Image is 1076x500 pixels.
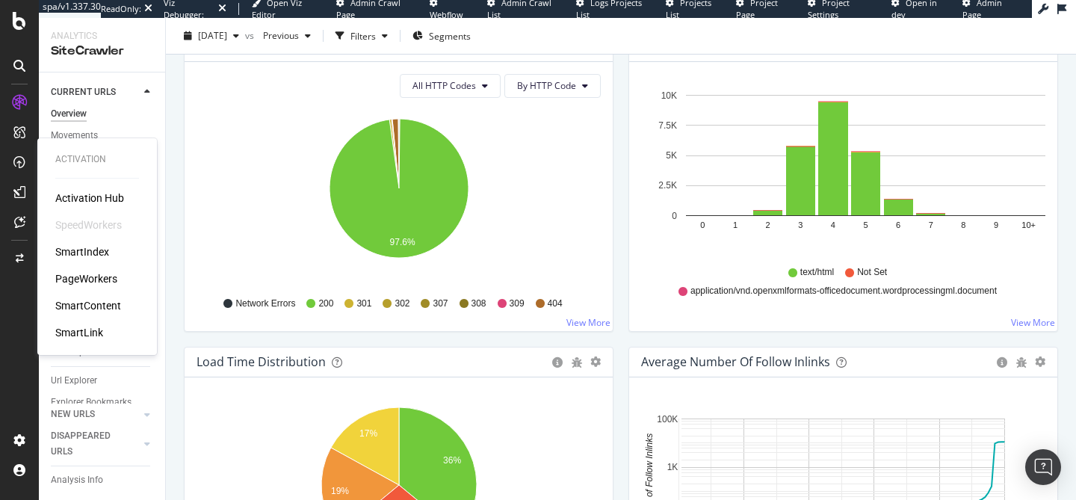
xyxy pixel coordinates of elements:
[690,285,997,297] span: application/vnd.openxmlformats-officedocument.wordprocessingml.document
[641,354,830,369] div: Average Number of Follow Inlinks
[996,357,1008,368] div: circle-info
[548,297,563,310] span: 404
[566,316,610,329] a: View More
[896,220,900,229] text: 6
[766,220,770,229] text: 2
[51,395,155,410] a: Explorer Bookmarks
[667,462,678,472] text: 1K
[590,357,601,367] div: gear
[430,9,463,20] span: Webflow
[863,220,868,229] text: 5
[551,357,563,368] div: circle-info
[55,191,124,206] a: Activation Hub
[318,297,333,310] span: 200
[55,217,122,232] div: SpeedWorkers
[51,106,87,122] div: Overview
[641,86,1045,259] svg: A chart.
[961,220,965,229] text: 8
[395,297,409,310] span: 302
[412,79,476,92] span: All HTTP Codes
[994,220,998,229] text: 9
[55,153,139,166] div: Activation
[657,414,678,425] text: 100K
[390,237,415,247] text: 97.6%
[1015,357,1027,368] div: bug
[51,472,103,488] div: Analysis Info
[733,220,738,229] text: 1
[672,211,677,221] text: 0
[433,297,448,310] span: 307
[51,43,153,60] div: SiteCrawler
[51,373,97,389] div: Url Explorer
[51,407,95,422] div: NEW URLS
[1011,316,1055,329] a: View More
[178,24,245,48] button: [DATE]
[55,325,103,340] a: SmartLink
[666,150,677,161] text: 5K
[55,244,109,259] a: SmartIndex
[700,220,705,229] text: 0
[857,266,887,279] span: Not Set
[400,74,501,98] button: All HTTP Codes
[101,3,141,15] div: ReadOnly:
[517,79,576,92] span: By HTTP Code
[661,90,677,101] text: 10K
[504,74,601,98] button: By HTTP Code
[235,297,295,310] span: Network Errors
[55,271,117,286] a: PageWorkers
[51,407,140,422] a: NEW URLS
[51,428,140,460] a: DISAPPEARED URLS
[350,29,376,42] div: Filters
[800,266,834,279] span: text/html
[331,486,349,496] text: 19%
[51,128,98,143] div: Movements
[197,354,326,369] div: Load Time Distribution
[406,24,477,48] button: Segments
[197,110,601,283] svg: A chart.
[359,428,377,439] text: 17%
[429,29,471,42] span: Segments
[51,395,132,410] div: Explorer Bookmarks
[658,180,677,191] text: 2.5K
[51,106,155,122] a: Overview
[51,128,155,143] a: Movements
[257,24,317,48] button: Previous
[55,298,121,313] a: SmartContent
[51,30,153,43] div: Analytics
[471,297,486,310] span: 308
[257,29,299,42] span: Previous
[51,84,116,100] div: CURRENT URLS
[1021,220,1036,229] text: 10+
[798,220,803,229] text: 3
[51,84,140,100] a: CURRENT URLS
[571,357,583,368] div: bug
[510,297,525,310] span: 309
[198,29,227,42] span: 2025 Sep. 15th
[245,29,257,42] span: vs
[1035,357,1045,367] div: gear
[330,24,394,48] button: Filters
[658,120,677,131] text: 7.5K
[831,220,835,229] text: 4
[51,428,126,460] div: DISAPPEARED URLS
[929,220,933,229] text: 7
[51,373,155,389] a: Url Explorer
[443,455,461,466] text: 36%
[51,472,155,488] a: Analysis Info
[1025,449,1061,485] div: Open Intercom Messenger
[356,297,371,310] span: 301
